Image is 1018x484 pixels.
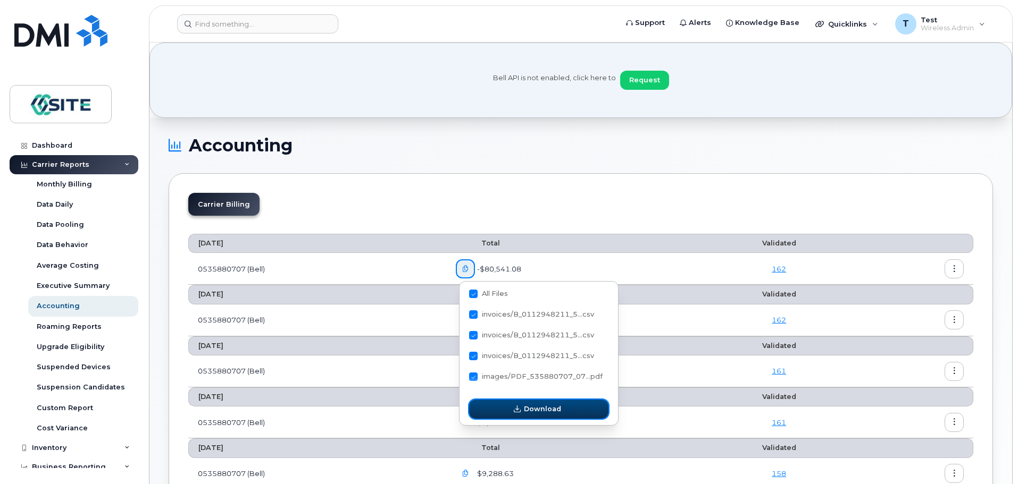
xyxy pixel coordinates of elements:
[699,285,858,304] th: Validated
[629,75,660,85] span: Request
[524,404,561,414] span: Download
[772,316,786,324] a: 162
[188,438,446,457] th: [DATE]
[620,71,669,90] button: Request
[188,304,446,336] td: 0535880707 (Bell)
[469,312,594,320] span: invoices/B_0112948211_535880707_16082025_ACC.csv
[469,354,594,362] span: invoices/B_0112948211_535880707_16082025_DTL.csv
[482,310,594,318] span: invoices/B_0112948211_5...csv
[188,387,446,406] th: [DATE]
[482,352,594,360] span: invoices/B_0112948211_5...csv
[699,438,858,457] th: Validated
[188,336,446,355] th: [DATE]
[456,444,500,452] span: Total
[188,253,446,285] td: 0535880707 (Bell)
[188,285,446,304] th: [DATE]
[772,265,786,273] a: 162
[188,355,446,387] td: 0535880707 (Bell)
[482,372,603,380] span: images/PDF_535880707_07...pdf
[469,375,603,383] span: images/PDF_535880707_073_0000000000.pdf
[456,393,500,401] span: Total
[456,290,500,298] span: Total
[493,73,616,90] span: Bell API is not enabled, click here to
[469,333,594,341] span: invoices/B_0112948211_535880707_16082025_MOB.csv
[475,469,514,479] span: $9,288.63
[699,387,858,406] th: Validated
[699,336,858,355] th: Validated
[482,331,594,339] span: invoices/B_0112948211_5...csv
[772,469,786,478] a: 158
[189,138,293,154] span: Accounting
[772,418,786,427] a: 161
[482,290,508,298] span: All Files
[772,367,786,375] a: 161
[188,234,446,253] th: [DATE]
[699,234,858,253] th: Validated
[469,400,608,419] button: Download
[475,264,521,274] span: -$80,541.08
[456,342,500,350] span: Total
[188,406,446,438] td: 0535880707 (Bell)
[456,239,500,247] span: Total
